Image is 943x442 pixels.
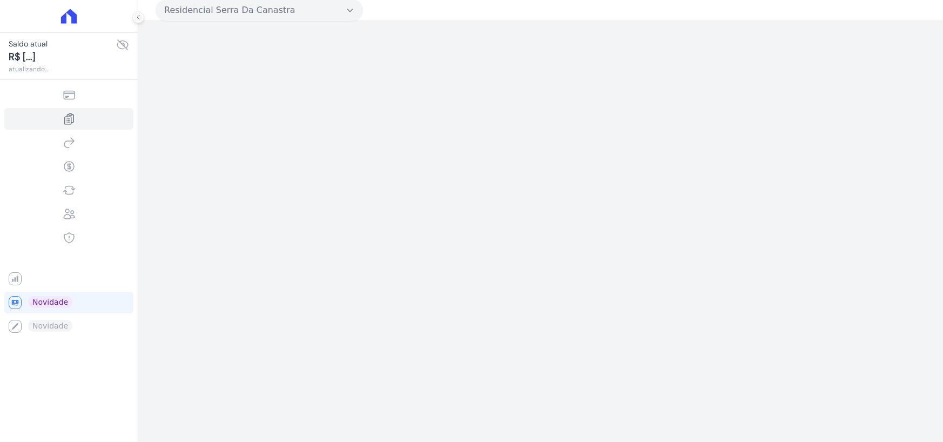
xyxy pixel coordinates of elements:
[28,296,72,308] span: Novidade
[9,84,129,337] nav: Sidebar
[9,50,116,64] span: R$ [...]
[9,64,116,74] span: atualizando...
[4,292,133,313] a: Novidade
[9,38,116,50] span: Saldo atual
